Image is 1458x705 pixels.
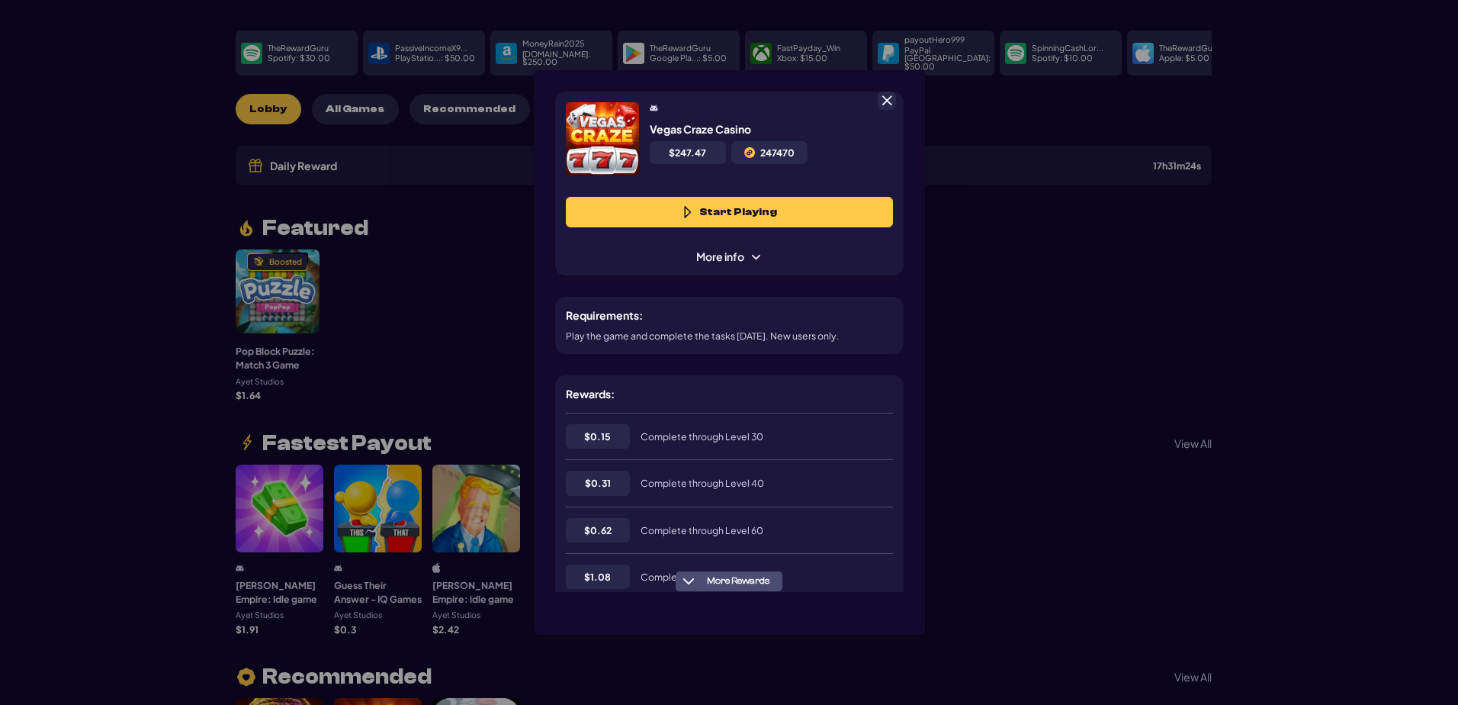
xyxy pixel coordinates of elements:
[676,571,782,591] button: More Rewards
[641,524,763,536] span: Complete through Level 60
[641,477,764,489] span: Complete through Level 40
[641,430,763,443] span: Complete through Level 30
[566,102,639,175] img: Offer
[566,329,840,343] p: Play the game and complete the tasks [DATE]. New users only.
[566,307,643,324] h5: Requirements:
[650,103,658,113] img: android
[584,523,612,537] span: $ 0.62
[566,197,893,227] button: Start Playing
[584,570,611,584] span: $ 1.08
[584,430,611,443] span: $ 0.15
[566,386,615,402] h5: Rewards:
[686,249,772,265] span: More info
[744,147,755,158] img: C2C icon
[641,571,764,583] span: Complete through Level 80
[760,146,795,159] span: 247470
[701,575,776,587] span: More Rewards
[585,476,611,490] span: $ 0.31
[669,146,706,159] span: $ 247.47
[650,122,751,136] h5: Vegas Craze Casino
